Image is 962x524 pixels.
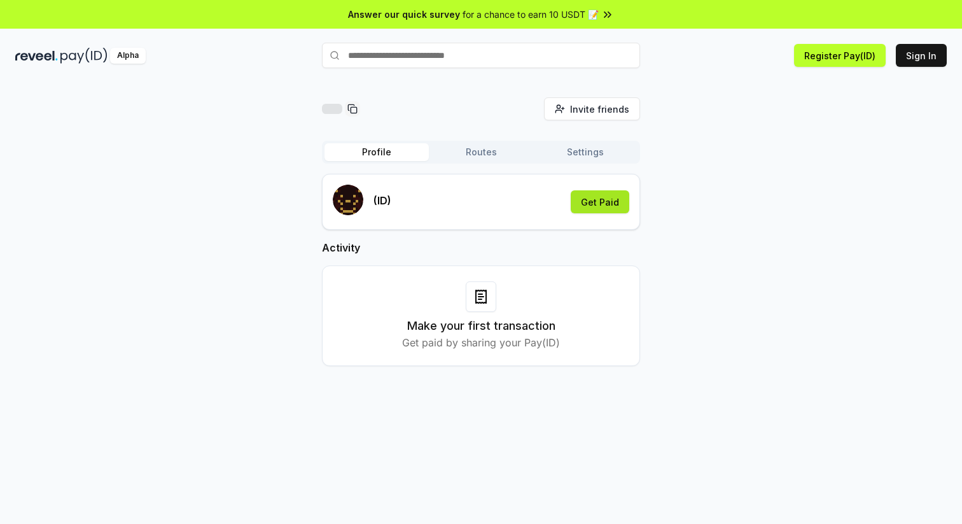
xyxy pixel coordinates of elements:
p: (ID) [373,193,391,208]
p: Get paid by sharing your Pay(ID) [402,335,560,350]
span: Invite friends [570,103,629,116]
button: Sign In [896,44,947,67]
button: Settings [533,143,638,161]
h2: Activity [322,240,640,255]
span: for a chance to earn 10 USDT 📝 [463,8,599,21]
span: Answer our quick survey [348,8,460,21]
button: Register Pay(ID) [794,44,886,67]
img: pay_id [60,48,108,64]
div: Alpha [110,48,146,64]
button: Invite friends [544,97,640,120]
button: Profile [324,143,429,161]
button: Get Paid [571,190,629,213]
button: Routes [429,143,533,161]
img: reveel_dark [15,48,58,64]
h3: Make your first transaction [407,317,555,335]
